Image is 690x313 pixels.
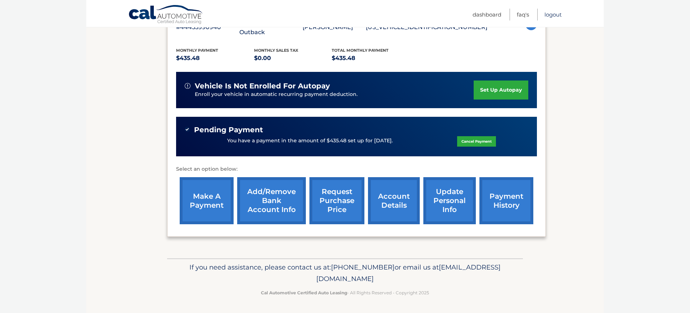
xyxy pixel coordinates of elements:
p: - All Rights Reserved - Copyright 2025 [172,289,518,296]
a: Logout [544,9,562,20]
span: Monthly sales Tax [254,48,298,53]
p: [PERSON_NAME] [303,22,366,32]
p: If you need assistance, please contact us at: or email us at [172,262,518,285]
span: Total Monthly Payment [332,48,388,53]
strong: Cal Automotive Certified Auto Leasing [261,290,347,295]
a: set up autopay [474,80,528,100]
a: FAQ's [517,9,529,20]
a: request purchase price [309,177,364,224]
a: Add/Remove bank account info [237,177,306,224]
span: [EMAIL_ADDRESS][DOMAIN_NAME] [316,263,501,283]
a: account details [368,177,420,224]
a: payment history [479,177,533,224]
span: Monthly Payment [176,48,218,53]
img: alert-white.svg [185,83,190,89]
a: Dashboard [473,9,501,20]
p: [US_VEHICLE_IDENTIFICATION_NUMBER] [366,22,487,32]
span: Pending Payment [194,125,263,134]
p: $0.00 [254,53,332,63]
p: You have a payment in the amount of $435.48 set up for [DATE]. [227,137,393,145]
a: Cal Automotive [128,5,204,26]
p: Select an option below: [176,165,537,174]
p: 2025 Subaru Outback [239,17,303,37]
span: vehicle is not enrolled for autopay [195,82,330,91]
a: update personal info [423,177,476,224]
span: [PHONE_NUMBER] [331,263,395,271]
p: $435.48 [176,53,254,63]
p: $435.48 [332,53,410,63]
a: make a payment [180,177,234,224]
p: #44455990940 [176,22,239,32]
a: Cancel Payment [457,136,496,147]
p: Enroll your vehicle in automatic recurring payment deduction. [195,91,474,98]
img: check-green.svg [185,127,190,132]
